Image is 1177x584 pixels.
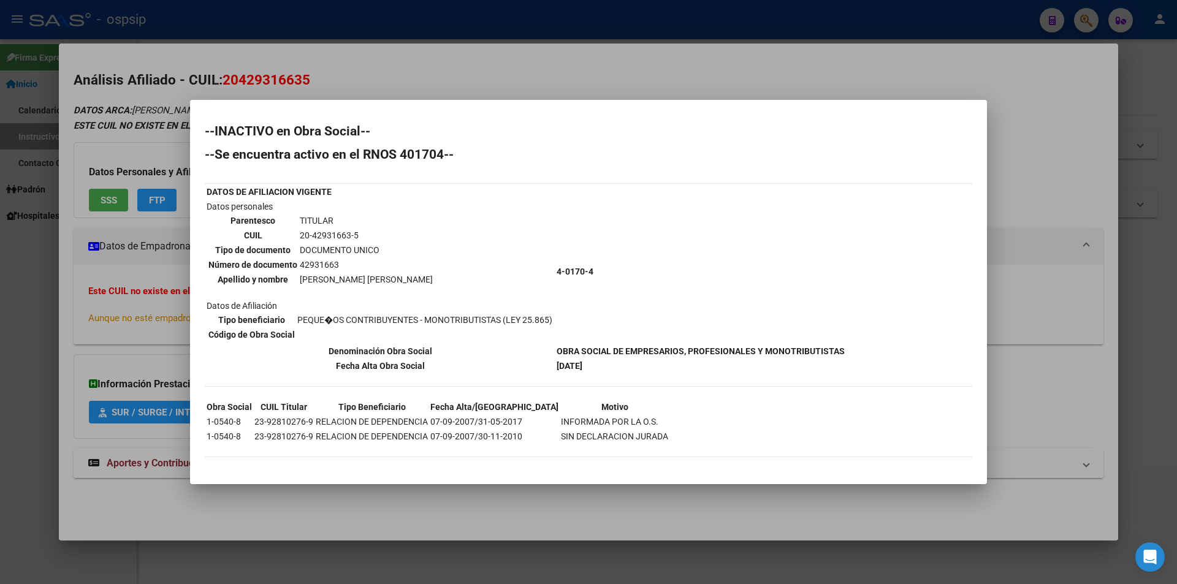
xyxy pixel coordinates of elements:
td: [PERSON_NAME] [PERSON_NAME] [299,273,433,286]
th: Obra Social [206,400,253,414]
th: Fecha Alta Obra Social [206,359,555,373]
td: 20-42931663-5 [299,229,433,242]
td: Datos personales Datos de Afiliación [206,200,555,343]
td: TITULAR [299,214,433,227]
th: Fecha Alta/[GEOGRAPHIC_DATA] [430,400,559,414]
b: 4-0170-4 [557,267,593,276]
td: 23-92810276-9 [254,430,314,443]
td: 42931663 [299,258,433,271]
th: Tipo beneficiario [208,313,295,327]
td: SIN DECLARACION JURADA [560,430,669,443]
th: Parentesco [208,214,298,227]
td: DOCUMENTO UNICO [299,243,433,257]
th: Número de documento [208,258,298,271]
td: 1-0540-8 [206,415,253,428]
div: Open Intercom Messenger [1135,542,1165,572]
b: DATOS DE AFILIACION VIGENTE [207,187,332,197]
td: RELACION DE DEPENDENCIA [315,415,429,428]
th: Código de Obra Social [208,328,295,341]
b: OBRA SOCIAL DE EMPRESARIOS, PROFESIONALES Y MONOTRIBUTISTAS [557,346,845,356]
th: Apellido y nombre [208,273,298,286]
td: RELACION DE DEPENDENCIA [315,430,429,443]
h2: --Se encuentra activo en el RNOS 401704-- [205,148,972,161]
th: CUIL [208,229,298,242]
td: PEQUE�OS CONTRIBUYENTES - MONOTRIBUTISTAS (LEY 25.865) [297,313,553,327]
h2: --INACTIVO en Obra Social-- [205,125,972,137]
th: Tipo de documento [208,243,298,257]
b: [DATE] [557,361,582,371]
td: 07-09-2007/31-05-2017 [430,415,559,428]
th: Denominación Obra Social [206,344,555,358]
th: Tipo Beneficiario [315,400,429,414]
td: 1-0540-8 [206,430,253,443]
td: INFORMADA POR LA O.S. [560,415,669,428]
th: CUIL Titular [254,400,314,414]
th: Motivo [560,400,669,414]
td: 23-92810276-9 [254,415,314,428]
td: 07-09-2007/30-11-2010 [430,430,559,443]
